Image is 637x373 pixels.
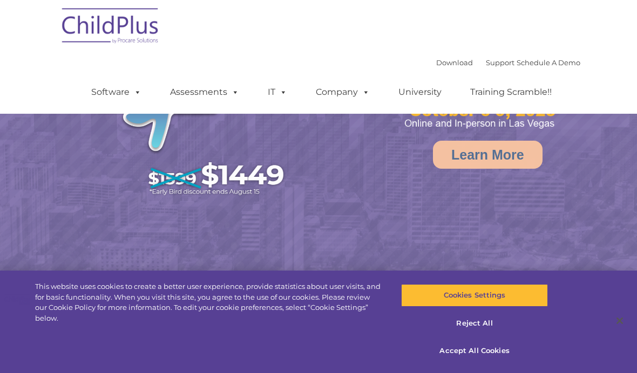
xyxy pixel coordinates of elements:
img: ChildPlus by Procare Solutions [57,1,165,54]
button: Accept All Cookies [401,340,547,362]
a: IT [257,81,298,103]
a: Assessments [159,81,250,103]
button: Close [608,309,632,333]
div: This website uses cookies to create a better user experience, provide statistics about user visit... [35,281,382,323]
a: Company [305,81,381,103]
a: Download [436,58,473,67]
a: Learn More [433,141,543,169]
a: Schedule A Demo [517,58,580,67]
a: University [388,81,452,103]
font: | [436,58,580,67]
a: Training Scramble!! [459,81,563,103]
a: Support [486,58,514,67]
button: Cookies Settings [401,284,547,307]
a: Software [80,81,152,103]
button: Reject All [401,312,547,335]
